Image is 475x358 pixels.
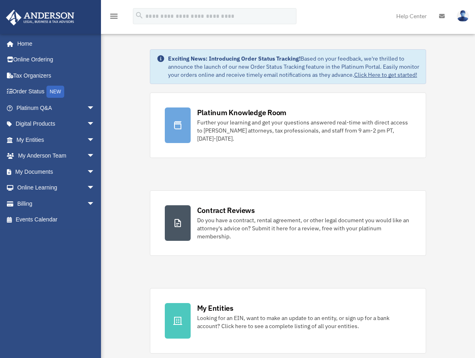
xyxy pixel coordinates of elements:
div: Based on your feedback, we're thrilled to announce the launch of our new Order Status Tracking fe... [168,55,420,79]
a: Platinum Knowledge Room Further your learning and get your questions answered real-time with dire... [150,93,427,158]
a: Click Here to get started! [354,71,417,78]
span: arrow_drop_down [87,100,103,116]
a: Platinum Q&Aarrow_drop_down [6,100,107,116]
div: Contract Reviews [197,205,255,215]
a: menu [109,14,119,21]
strong: Exciting News: Introducing Order Status Tracking! [168,55,301,62]
i: search [135,11,144,20]
a: Contract Reviews Do you have a contract, rental agreement, or other legal document you would like... [150,190,427,256]
a: My Entities Looking for an EIN, want to make an update to an entity, or sign up for a bank accoun... [150,288,427,354]
img: Anderson Advisors Platinum Portal [4,10,77,25]
span: arrow_drop_down [87,196,103,212]
div: Do you have a contract, rental agreement, or other legal document you would like an attorney's ad... [197,216,412,240]
span: arrow_drop_down [87,148,103,164]
div: My Entities [197,303,233,313]
div: NEW [46,86,64,98]
i: menu [109,11,119,21]
a: Home [6,36,103,52]
div: Further your learning and get your questions answered real-time with direct access to [PERSON_NAM... [197,118,412,143]
div: Platinum Knowledge Room [197,107,287,118]
a: My Anderson Teamarrow_drop_down [6,148,107,164]
a: Order StatusNEW [6,84,107,100]
span: arrow_drop_down [87,164,103,180]
a: My Entitiesarrow_drop_down [6,132,107,148]
a: My Documentsarrow_drop_down [6,164,107,180]
span: arrow_drop_down [87,132,103,148]
div: Looking for an EIN, want to make an update to an entity, or sign up for a bank account? Click her... [197,314,412,330]
a: Billingarrow_drop_down [6,196,107,212]
img: User Pic [457,10,469,22]
a: Online Ordering [6,52,107,68]
span: arrow_drop_down [87,180,103,196]
span: arrow_drop_down [87,116,103,133]
a: Digital Productsarrow_drop_down [6,116,107,132]
a: Online Learningarrow_drop_down [6,180,107,196]
a: Tax Organizers [6,67,107,84]
a: Events Calendar [6,212,107,228]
